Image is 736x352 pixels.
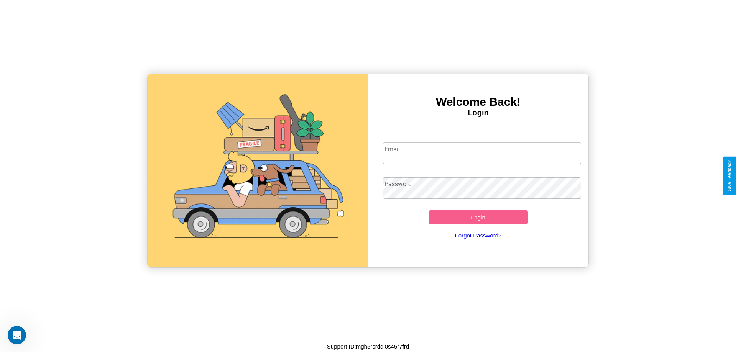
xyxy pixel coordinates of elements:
[368,108,588,117] h4: Login
[368,95,588,108] h3: Welcome Back!
[8,326,26,344] iframe: Intercom live chat
[429,210,528,224] button: Login
[379,224,578,246] a: Forgot Password?
[327,341,409,352] p: Support ID: mgh5rsrddl0s45r7frd
[727,160,732,192] div: Give Feedback
[148,74,368,267] img: gif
